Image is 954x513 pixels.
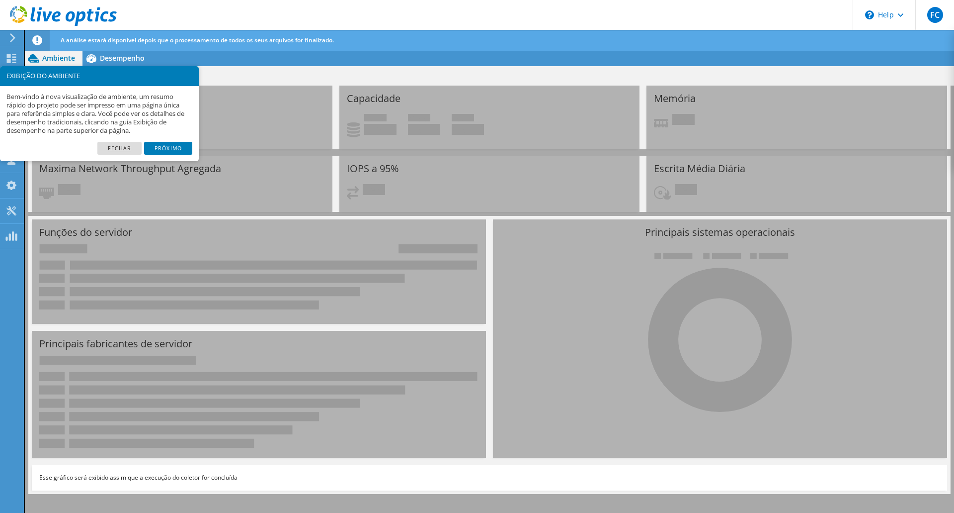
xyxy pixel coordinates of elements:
[100,53,145,63] span: Desempenho
[363,184,385,198] span: Pendente
[675,184,697,198] span: Pendente
[364,114,387,124] span: Usado
[408,124,440,135] h4: 0 GiB
[364,124,397,135] h4: 0 GiB
[408,114,430,124] span: Disponível
[6,73,192,79] h3: EXIBIÇÃO DO AMBIENTE
[32,465,947,491] div: Esse gráfico será exibido assim que a execução do coletor for concluída
[452,124,484,135] h4: 0 GiB
[865,10,874,19] svg: \n
[927,7,943,23] span: FC
[42,53,75,63] span: Ambiente
[672,114,695,127] span: Pendente
[58,184,80,198] span: Pendente
[97,142,142,155] a: Fechar
[144,142,192,155] a: Próximo
[452,114,474,124] span: Total
[6,93,192,135] p: Bem-vindo à nova visualização de ambiente, um resumo rápido do projeto pode ser impresso em uma p...
[61,36,334,44] span: A análise estará disponível depois que o processamento de todos os seus arquivos for finalizado.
